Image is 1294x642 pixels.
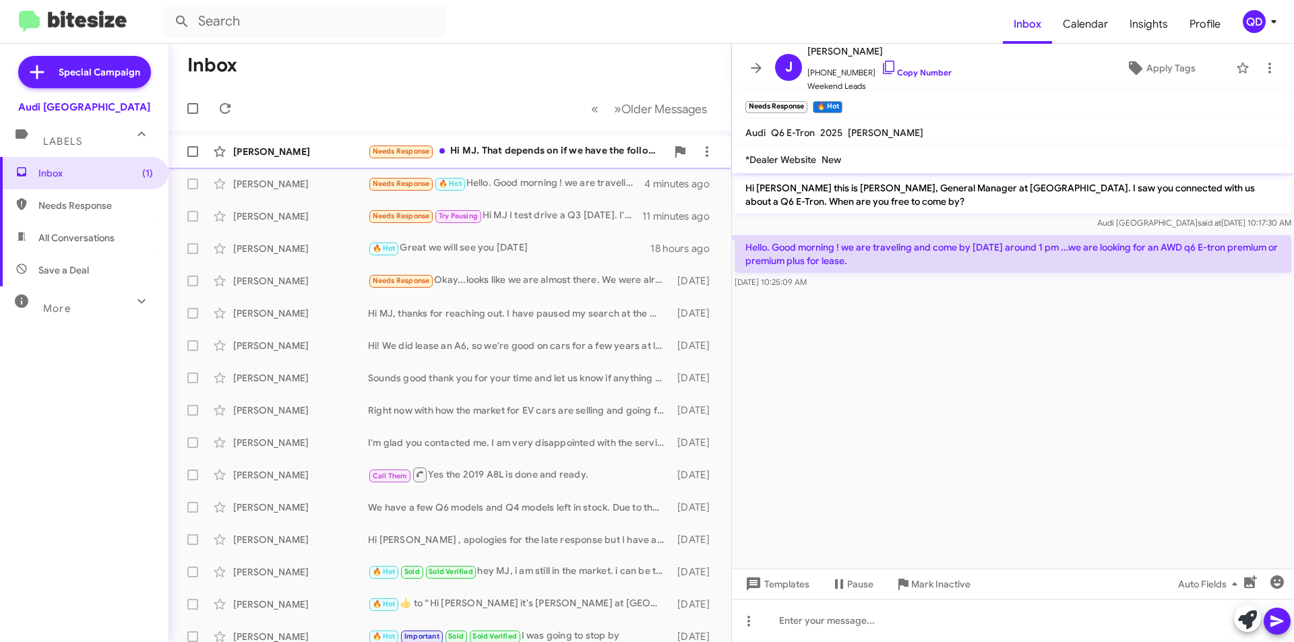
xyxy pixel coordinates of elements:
[233,598,368,611] div: [PERSON_NAME]
[373,276,430,285] span: Needs Response
[233,242,368,255] div: [PERSON_NAME]
[621,102,707,117] span: Older Messages
[187,55,237,76] h1: Inbox
[233,307,368,320] div: [PERSON_NAME]
[813,101,842,113] small: 🔥 Hot
[671,533,720,546] div: [DATE]
[1198,218,1221,228] span: said at
[38,166,153,180] span: Inbox
[368,466,671,483] div: Yes the 2019 A8L is done and ready.
[1167,572,1254,596] button: Auto Fields
[745,154,816,166] span: *Dealer Website
[439,179,462,188] span: 🔥 Hot
[163,5,446,38] input: Search
[233,145,368,158] div: [PERSON_NAME]
[368,143,667,159] div: Hi MJ. That depends on if we have the following conditions met: - Model: A5/S5 - Trim: Premium Pl...
[614,100,621,117] span: »
[368,371,671,385] div: Sounds good thank you for your time and let us know if anything changes.
[820,127,842,139] span: 2025
[368,273,671,288] div: Okay...looks like we are almost there. We were already offered the lease end protection from your...
[368,501,671,514] div: We have a few Q6 models and Q4 models left in stock. Due to the inventory going fast we are leavi...
[911,572,970,596] span: Mark Inactive
[771,127,815,139] span: Q6 E-Tron
[671,274,720,288] div: [DATE]
[233,501,368,514] div: [PERSON_NAME]
[368,436,671,449] div: I'm glad you contacted me. I am very disappointed with the service I received, not only at [GEOGR...
[1178,572,1243,596] span: Auto Fields
[642,210,720,223] div: 11 minutes ago
[142,166,153,180] span: (1)
[884,572,981,596] button: Mark Inactive
[1097,218,1291,228] span: Audi [GEOGRAPHIC_DATA] [DATE] 10:17:30 AM
[43,302,71,315] span: More
[439,212,478,220] span: Try Pausing
[671,339,720,352] div: [DATE]
[1119,5,1179,44] a: Insights
[233,436,368,449] div: [PERSON_NAME]
[822,154,841,166] span: New
[671,307,720,320] div: [DATE]
[807,59,952,79] span: [PHONE_NUMBER]
[1146,56,1196,80] span: Apply Tags
[404,567,420,576] span: Sold
[233,404,368,417] div: [PERSON_NAME]
[233,274,368,288] div: [PERSON_NAME]
[373,600,396,608] span: 🔥 Hot
[1052,5,1119,44] a: Calendar
[743,572,809,596] span: Templates
[233,468,368,482] div: [PERSON_NAME]
[671,371,720,385] div: [DATE]
[1179,5,1231,44] a: Profile
[847,572,873,596] span: Pause
[745,127,766,139] span: Audi
[38,231,115,245] span: All Conversations
[1243,10,1266,33] div: QD
[368,176,644,191] div: Hello. Good morning ! we are traveling and come by [DATE] around 1 pm ...we are looking for an AW...
[735,176,1291,214] p: Hi [PERSON_NAME] this is [PERSON_NAME], General Manager at [GEOGRAPHIC_DATA]. I saw you connected...
[373,147,430,156] span: Needs Response
[671,436,720,449] div: [DATE]
[368,307,671,320] div: Hi MJ, thanks for reaching out. I have paused my search at the moment. Best wishes.
[807,43,952,59] span: [PERSON_NAME]
[233,371,368,385] div: [PERSON_NAME]
[373,632,396,641] span: 🔥 Hot
[404,632,439,641] span: Important
[807,79,952,93] span: Weekend Leads
[583,95,607,123] button: Previous
[735,277,807,287] span: [DATE] 10:25:09 AM
[373,472,408,480] span: Call Them
[820,572,884,596] button: Pause
[368,564,671,579] div: hey MJ, i am still in the market. i can be there at 330 to drive the q8 sportback?
[373,179,430,188] span: Needs Response
[1231,10,1279,33] button: QD
[584,95,715,123] nav: Page navigation example
[848,127,923,139] span: [PERSON_NAME]
[472,632,517,641] span: Sold Verified
[671,468,720,482] div: [DATE]
[1003,5,1052,44] a: Inbox
[368,596,671,612] div: ​👍​ to “ Hi [PERSON_NAME] it's [PERSON_NAME] at [GEOGRAPHIC_DATA]. Can I get you any more info on...
[233,339,368,352] div: [PERSON_NAME]
[671,598,720,611] div: [DATE]
[233,565,368,579] div: [PERSON_NAME]
[373,244,396,253] span: 🔥 Hot
[43,135,82,148] span: Labels
[671,404,720,417] div: [DATE]
[18,56,151,88] a: Special Campaign
[732,572,820,596] button: Templates
[59,65,140,79] span: Special Campaign
[671,501,720,514] div: [DATE]
[368,339,671,352] div: Hi! We did lease an A6, so we're good on cars for a few years at least
[368,208,642,224] div: Hi MJ I test drive a Q3 [DATE]. I'm out of town the rest of the week and I will connect with Macq...
[233,533,368,546] div: [PERSON_NAME]
[735,235,1291,273] p: Hello. Good morning ! we are traveling and come by [DATE] around 1 pm ...we are looking for an AW...
[448,632,464,641] span: Sold
[881,67,952,77] a: Copy Number
[745,101,807,113] small: Needs Response
[591,100,598,117] span: «
[233,177,368,191] div: [PERSON_NAME]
